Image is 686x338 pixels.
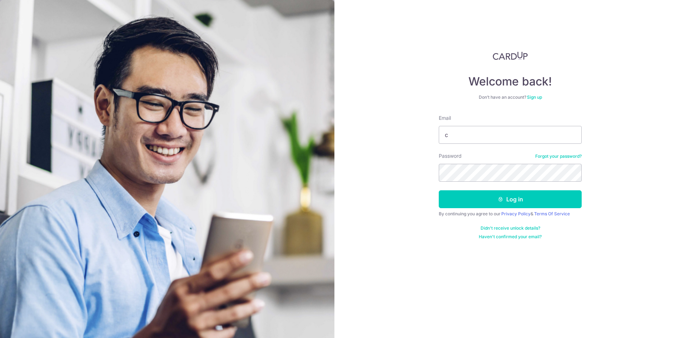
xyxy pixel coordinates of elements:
button: Log in [439,190,582,208]
a: Terms Of Service [534,211,570,216]
a: Haven't confirmed your email? [479,234,542,240]
input: Enter your Email [439,126,582,144]
h4: Welcome back! [439,74,582,89]
label: Email [439,114,451,122]
img: CardUp Logo [493,52,528,60]
div: Don’t have an account? [439,94,582,100]
a: Sign up [527,94,542,100]
label: Password [439,152,462,160]
a: Didn't receive unlock details? [481,225,540,231]
a: Forgot your password? [535,153,582,159]
a: Privacy Policy [501,211,531,216]
div: By continuing you agree to our & [439,211,582,217]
